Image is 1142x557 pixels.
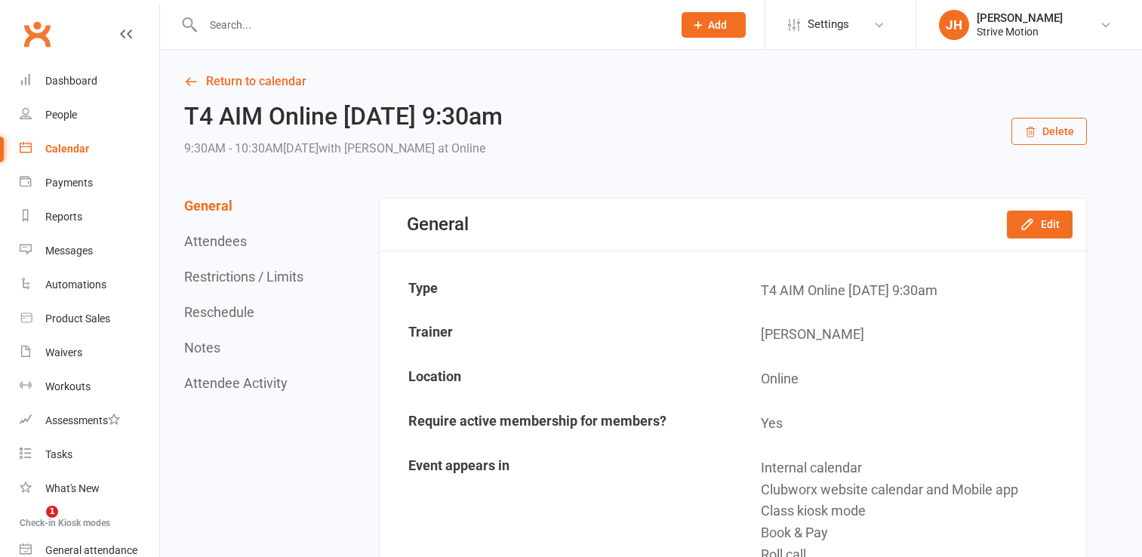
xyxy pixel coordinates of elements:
button: Restrictions / Limits [184,269,303,285]
span: with [PERSON_NAME] [319,141,435,155]
div: [PERSON_NAME] [977,11,1063,25]
a: Waivers [20,336,159,370]
a: Dashboard [20,64,159,98]
a: Reports [20,200,159,234]
a: What's New [20,472,159,506]
div: Messages [45,245,93,257]
span: 1 [46,506,58,518]
button: General [184,198,232,214]
button: Delete [1011,118,1087,145]
div: Class kiosk mode [761,500,1074,522]
a: Return to calendar [184,71,1087,92]
span: Settings [808,8,849,42]
a: Clubworx [18,15,56,53]
div: Waivers [45,346,82,359]
div: What's New [45,482,100,494]
div: Tasks [45,448,72,460]
div: General [407,214,469,235]
div: People [45,109,77,121]
div: Assessments [45,414,120,426]
div: Calendar [45,143,89,155]
div: Reports [45,211,82,223]
div: General attendance [45,544,137,556]
a: Workouts [20,370,159,404]
span: Add [708,19,727,31]
div: Dashboard [45,75,97,87]
td: Location [381,358,732,401]
td: Online [734,358,1085,401]
h2: T4 AIM Online [DATE] 9:30am [184,103,503,130]
button: Attendee Activity [184,375,288,391]
div: Automations [45,278,106,291]
div: JH [939,10,969,40]
div: Product Sales [45,312,110,325]
td: Trainer [381,313,732,356]
div: Workouts [45,380,91,392]
td: [PERSON_NAME] [734,313,1085,356]
td: Require active membership for members? [381,402,732,445]
button: Notes [184,340,220,355]
a: Tasks [20,438,159,472]
div: Payments [45,177,93,189]
div: Book & Pay [761,522,1074,544]
div: 9:30AM - 10:30AM[DATE] [184,138,503,159]
button: Add [682,12,746,38]
button: Attendees [184,233,247,249]
input: Search... [199,14,662,35]
a: Payments [20,166,159,200]
a: Assessments [20,404,159,438]
button: Reschedule [184,304,254,320]
a: People [20,98,159,132]
a: Calendar [20,132,159,166]
td: T4 AIM Online [DATE] 9:30am [734,269,1085,312]
a: Automations [20,268,159,302]
div: Strive Motion [977,25,1063,38]
td: Type [381,269,732,312]
div: Internal calendar [761,457,1074,479]
a: Messages [20,234,159,268]
span: at Online [438,141,485,155]
div: Clubworx website calendar and Mobile app [761,479,1074,501]
td: Yes [734,402,1085,445]
iframe: Intercom live chat [15,506,51,542]
a: Product Sales [20,302,159,336]
button: Edit [1007,211,1073,238]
